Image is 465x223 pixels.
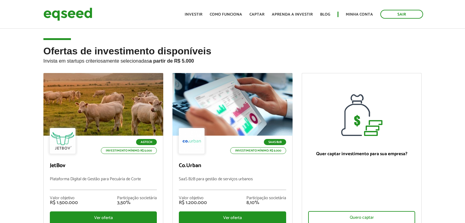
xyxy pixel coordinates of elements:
a: Sair [380,10,423,19]
a: Captar [249,13,264,16]
p: Agtech [136,139,157,145]
p: Investimento mínimo: R$ 5.000 [230,147,286,154]
img: EqSeed [43,6,92,22]
div: 3,50% [117,200,157,205]
div: Valor objetivo [50,196,78,200]
p: Invista em startups criteriosamente selecionadas [43,57,422,64]
strong: a partir de R$ 5.000 [149,58,194,64]
div: Participação societária [117,196,157,200]
div: R$ 1.200.000 [179,200,207,205]
a: Aprenda a investir [272,13,313,16]
p: Investimento mínimo: R$ 5.000 [101,147,157,154]
p: Co.Urban [179,163,286,169]
div: Participação societária [246,196,286,200]
div: R$ 1.500.000 [50,200,78,205]
p: JetBov [50,163,157,169]
a: Minha conta [346,13,373,16]
a: Blog [320,13,330,16]
p: Quer captar investimento para sua empresa? [308,151,415,157]
div: 8,10% [246,200,286,205]
p: SaaS B2B para gestão de serviços urbanos [179,177,286,190]
div: Valor objetivo [179,196,207,200]
h2: Ofertas de investimento disponíveis [43,46,422,73]
a: Investir [185,13,202,16]
p: SaaS B2B [264,139,286,145]
p: Plataforma Digital de Gestão para Pecuária de Corte [50,177,157,190]
a: Como funciona [210,13,242,16]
